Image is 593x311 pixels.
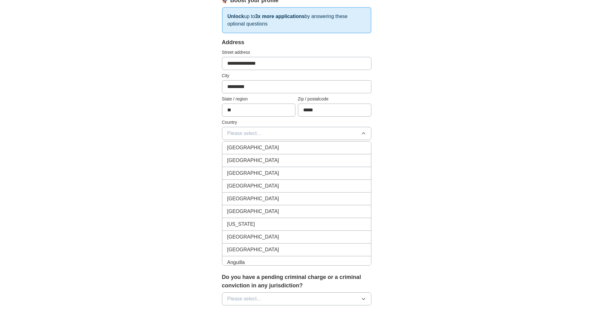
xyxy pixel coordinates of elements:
label: Do you have a pending criminal charge or a criminal conviction in any jurisdiction? [222,273,371,290]
span: [GEOGRAPHIC_DATA] [227,195,279,202]
label: City [222,72,371,79]
label: State / region [222,96,295,102]
strong: 3x more applications [255,14,304,19]
span: Please select... [227,295,261,303]
span: [GEOGRAPHIC_DATA] [227,157,279,164]
span: Anguilla [227,259,245,266]
button: Please select... [222,127,371,140]
span: Please select... [227,130,261,137]
label: Street address [222,49,371,56]
span: [US_STATE] [227,220,255,228]
span: [GEOGRAPHIC_DATA] [227,233,279,241]
button: Please select... [222,292,371,305]
label: Country [222,119,371,126]
span: [GEOGRAPHIC_DATA] [227,169,279,177]
span: [GEOGRAPHIC_DATA] [227,246,279,253]
p: up to by answering these optional questions [222,7,371,33]
div: Address [222,38,371,47]
label: Zip / postalcode [298,96,371,102]
span: [GEOGRAPHIC_DATA] [227,208,279,215]
strong: Unlock [228,14,244,19]
span: [GEOGRAPHIC_DATA] [227,144,279,151]
span: [GEOGRAPHIC_DATA] [227,182,279,190]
